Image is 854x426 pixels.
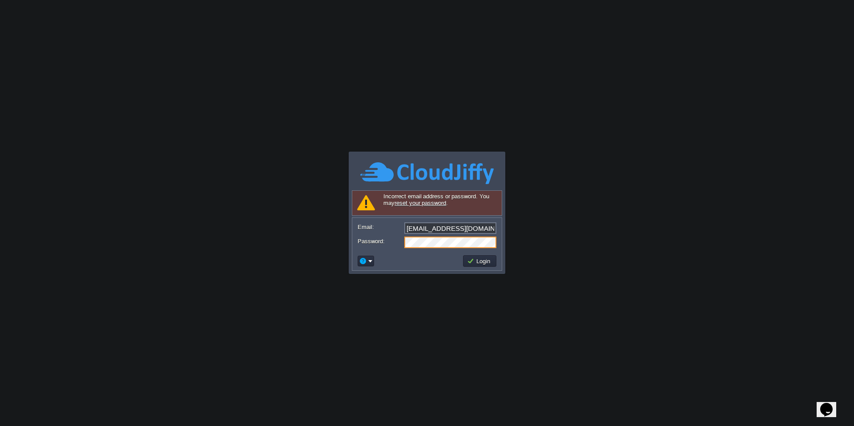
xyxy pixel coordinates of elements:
a: reset your password [395,200,446,206]
label: Password: [358,237,403,246]
button: Login [467,257,493,265]
label: Email: [358,222,403,232]
iframe: chat widget [817,390,845,417]
img: CloudJiffy [360,161,494,185]
div: Incorrect email address or password. You may . [352,190,502,216]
